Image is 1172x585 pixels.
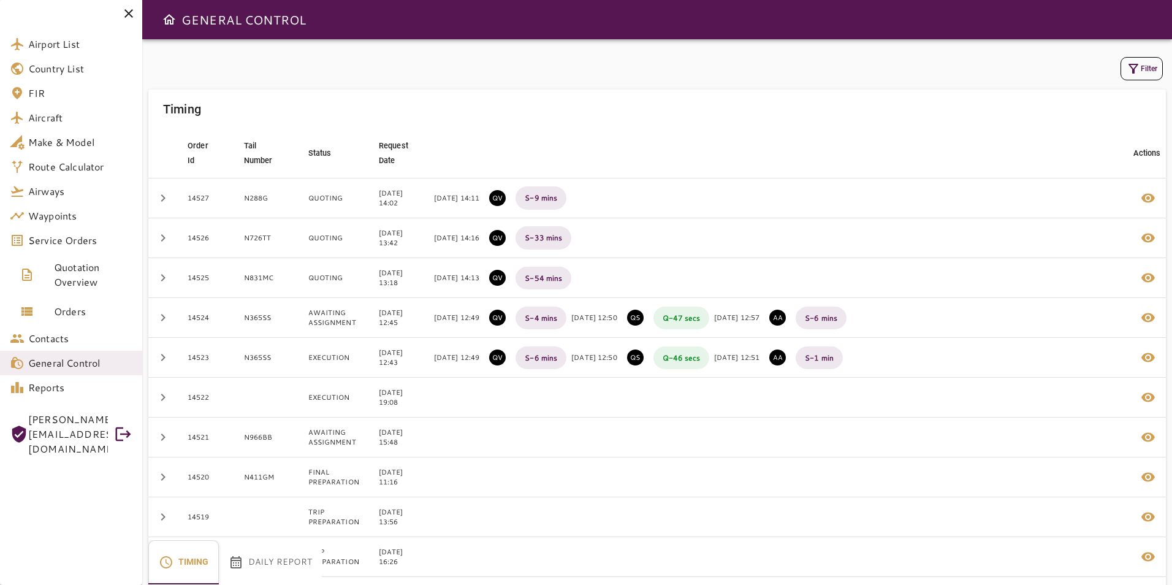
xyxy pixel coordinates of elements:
td: QUOTING [299,218,369,258]
td: 14520 [178,457,234,497]
span: chevron_right [156,231,170,245]
td: 14524 [178,298,234,338]
td: [DATE] 13:56 [369,497,434,537]
td: TRIP PREPARATION [299,537,369,577]
button: Daily Report [219,540,322,584]
span: chevron_right [156,430,170,445]
h6: Timing [163,99,201,119]
span: Orders [54,304,132,319]
td: [DATE] 11:16 [369,457,434,497]
span: chevron_right [156,270,170,285]
button: Details [1133,183,1163,213]
p: S - 6 mins [516,346,566,369]
button: Details [1133,502,1163,532]
td: [DATE] 19:08 [369,378,434,418]
span: Tail Number [244,139,289,168]
p: [DATE] 12:51 [714,353,759,362]
td: FINAL PREPARATION [299,457,369,497]
span: Order Id [188,139,224,168]
span: FIR [28,86,132,101]
span: chevron_right [156,310,170,325]
button: Filter [1121,57,1163,80]
span: Route Calculator [28,159,132,174]
span: Airport List [28,37,132,52]
div: Order Id [188,139,208,168]
td: N365SS [234,298,299,338]
p: S - 9 mins [516,186,566,209]
td: TRIP PREPARATION [299,497,369,537]
td: 14523 [178,338,234,378]
p: [DATE] 12:57 [714,313,759,323]
p: [DATE] 14:13 [434,273,479,283]
td: [DATE] 13:42 [369,218,434,258]
span: Aircraft [28,110,132,125]
p: QUOTE SENT [627,310,644,326]
span: chevron_right [156,470,170,484]
td: 14527 [178,178,234,218]
span: Reports [28,380,132,395]
td: EXECUTION [299,338,369,378]
span: [PERSON_NAME][EMAIL_ADDRESS][DOMAIN_NAME] [28,412,108,456]
div: Tail Number [244,139,273,168]
td: [DATE] 13:18 [369,258,434,298]
p: S - 6 mins [796,307,847,329]
p: QUOTE VALIDATED [489,270,506,286]
p: [DATE] 14:11 [434,193,479,203]
span: Waypoints [28,208,132,223]
button: Details [1133,383,1163,412]
td: N966BB [234,418,299,457]
p: QUOTE VALIDATED [489,350,506,365]
td: N726TT [234,218,299,258]
td: N288G [234,178,299,218]
div: Request Date [379,139,408,168]
button: Details [1133,343,1163,372]
p: QUOTE VALIDATED [489,230,506,246]
span: chevron_right [156,191,170,205]
p: S - 54 mins [516,267,571,289]
button: Open drawer [157,7,181,32]
div: Status [308,146,332,161]
span: chevron_right [156,350,170,365]
td: 14526 [178,218,234,258]
td: [DATE] 15:48 [369,418,434,457]
p: S - 33 mins [516,226,571,249]
p: Q - 46 secs [653,346,709,369]
p: [DATE] 12:50 [571,353,617,362]
td: [DATE] 12:45 [369,298,434,338]
td: QUOTING [299,258,369,298]
span: Make & Model [28,135,132,150]
td: [DATE] 16:26 [369,537,434,577]
p: AWAITING ASSIGNMENT [769,310,786,326]
td: QUOTING [299,178,369,218]
p: S - 1 min [796,346,843,369]
span: General Control [28,356,132,370]
button: Details [1133,263,1163,292]
td: 14522 [178,378,234,418]
button: Details [1133,303,1163,332]
button: Details [1133,223,1163,253]
button: Details [1133,462,1163,492]
td: N411GM [234,457,299,497]
span: chevron_right [156,510,170,524]
span: Contacts [28,331,132,346]
span: Quotation Overview [54,260,132,289]
p: [DATE] 12:49 [434,313,479,323]
td: [DATE] 12:43 [369,338,434,378]
button: Timing [148,540,219,584]
span: Country List [28,61,132,76]
td: [DATE] 14:02 [369,178,434,218]
p: [DATE] 12:50 [571,313,617,323]
p: QUOTE VALIDATED [489,190,506,206]
p: [DATE] 12:49 [434,353,479,362]
td: AWAITING ASSIGNMENT [299,298,369,338]
td: 14525 [178,258,234,298]
td: 14518 [178,537,234,577]
td: AWAITING ASSIGNMENT [299,418,369,457]
button: Details [1133,422,1163,452]
p: QUOTE VALIDATED [489,310,506,326]
span: chevron_right [156,390,170,405]
span: Service Orders [28,233,132,248]
span: Request Date [379,139,424,168]
p: QUOTE SENT [627,350,644,365]
p: [DATE] 14:16 [434,233,479,243]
